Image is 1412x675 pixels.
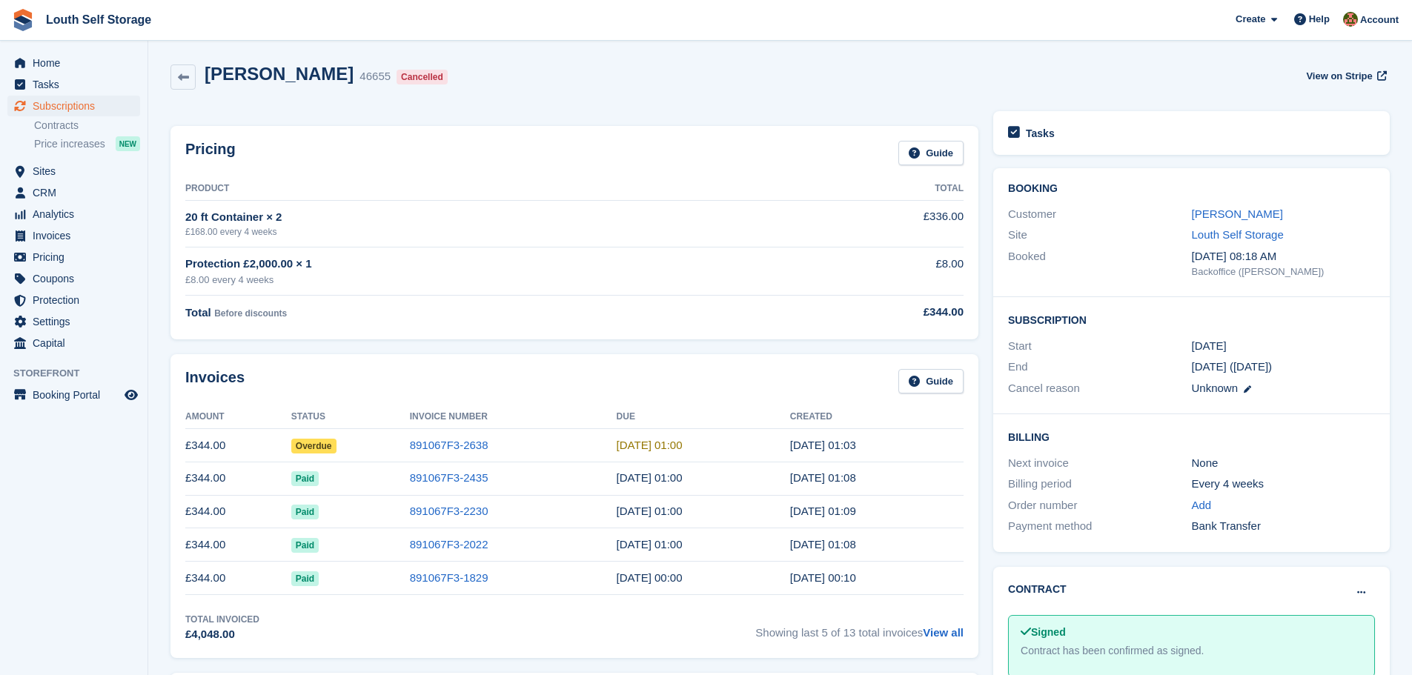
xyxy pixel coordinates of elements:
[1008,248,1191,279] div: Booked
[7,290,140,310] a: menu
[923,626,964,639] a: View all
[1008,476,1191,493] div: Billing period
[185,177,776,201] th: Product
[1343,12,1358,27] img: Andy Smith
[776,247,964,296] td: £8.00
[776,304,964,321] div: £344.00
[33,247,122,267] span: Pricing
[34,137,105,151] span: Price increases
[185,209,776,226] div: 20 ft Container × 2
[7,225,140,246] a: menu
[7,385,140,405] a: menu
[1192,476,1375,493] div: Every 4 weeks
[7,182,140,203] a: menu
[40,7,157,32] a: Louth Self Storage
[1192,228,1284,241] a: Louth Self Storage
[33,182,122,203] span: CRM
[291,471,319,486] span: Paid
[410,538,488,551] a: 891067F3-2022
[1008,338,1191,355] div: Start
[359,68,391,85] div: 46655
[7,96,140,116] a: menu
[205,64,354,84] h2: [PERSON_NAME]
[1192,455,1375,472] div: None
[617,439,683,451] time: 2025-07-19 00:00:00 UTC
[1192,207,1283,220] a: [PERSON_NAME]
[291,505,319,519] span: Paid
[33,268,122,289] span: Coupons
[185,369,245,393] h2: Invoices
[755,613,964,643] span: Showing last 5 of 13 total invoices
[1008,359,1191,376] div: End
[116,136,140,151] div: NEW
[185,306,211,319] span: Total
[410,571,488,584] a: 891067F3-1829
[291,571,319,586] span: Paid
[617,505,683,517] time: 2025-05-24 00:00:00 UTC
[185,562,291,595] td: £344.00
[291,439,337,453] span: Overdue
[34,136,140,152] a: Price increases NEW
[1021,643,1362,659] div: Contract has been confirmed as signed.
[34,119,140,133] a: Contracts
[1192,338,1227,355] time: 2024-08-16 00:00:00 UTC
[33,333,122,353] span: Capital
[1008,206,1191,223] div: Customer
[122,386,140,404] a: Preview store
[185,405,291,429] th: Amount
[185,256,776,273] div: Protection £2,000.00 × 1
[291,538,319,553] span: Paid
[1300,64,1390,88] a: View on Stripe
[410,439,488,451] a: 891067F3-2638
[1236,12,1265,27] span: Create
[1008,518,1191,535] div: Payment method
[1360,13,1399,27] span: Account
[7,333,140,353] a: menu
[33,311,122,332] span: Settings
[185,626,259,643] div: £4,048.00
[1008,312,1375,327] h2: Subscription
[7,247,140,267] a: menu
[410,505,488,517] a: 891067F3-2230
[1021,625,1362,640] div: Signed
[185,429,291,462] td: £344.00
[1192,497,1212,514] a: Add
[410,405,617,429] th: Invoice Number
[12,9,34,31] img: stora-icon-8386f47178a22dfd0bd8f6a31ec36ba5ce8667c1dd55bd0f319d3a0aa187defe.svg
[776,177,964,201] th: Total
[33,53,122,73] span: Home
[1192,518,1375,535] div: Bank Transfer
[33,96,122,116] span: Subscriptions
[617,571,683,584] time: 2025-03-29 00:00:00 UTC
[7,74,140,95] a: menu
[1306,69,1372,84] span: View on Stripe
[1026,127,1055,140] h2: Tasks
[1008,582,1067,597] h2: Contract
[397,70,448,84] div: Cancelled
[185,528,291,562] td: £344.00
[790,505,856,517] time: 2025-05-23 00:09:29 UTC
[1309,12,1330,27] span: Help
[214,308,287,319] span: Before discounts
[1008,429,1375,444] h2: Billing
[13,366,148,381] span: Storefront
[617,405,790,429] th: Due
[185,613,259,626] div: Total Invoiced
[1008,455,1191,472] div: Next invoice
[1008,380,1191,397] div: Cancel reason
[617,538,683,551] time: 2025-04-26 00:00:00 UTC
[185,141,236,165] h2: Pricing
[33,204,122,225] span: Analytics
[7,53,140,73] a: menu
[185,462,291,495] td: £344.00
[7,161,140,182] a: menu
[898,369,964,393] a: Guide
[7,268,140,289] a: menu
[33,74,122,95] span: Tasks
[185,273,776,287] div: £8.00 every 4 weeks
[1192,265,1375,279] div: Backoffice ([PERSON_NAME])
[33,385,122,405] span: Booking Portal
[1192,382,1239,394] span: Unknown
[7,204,140,225] a: menu
[33,225,122,246] span: Invoices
